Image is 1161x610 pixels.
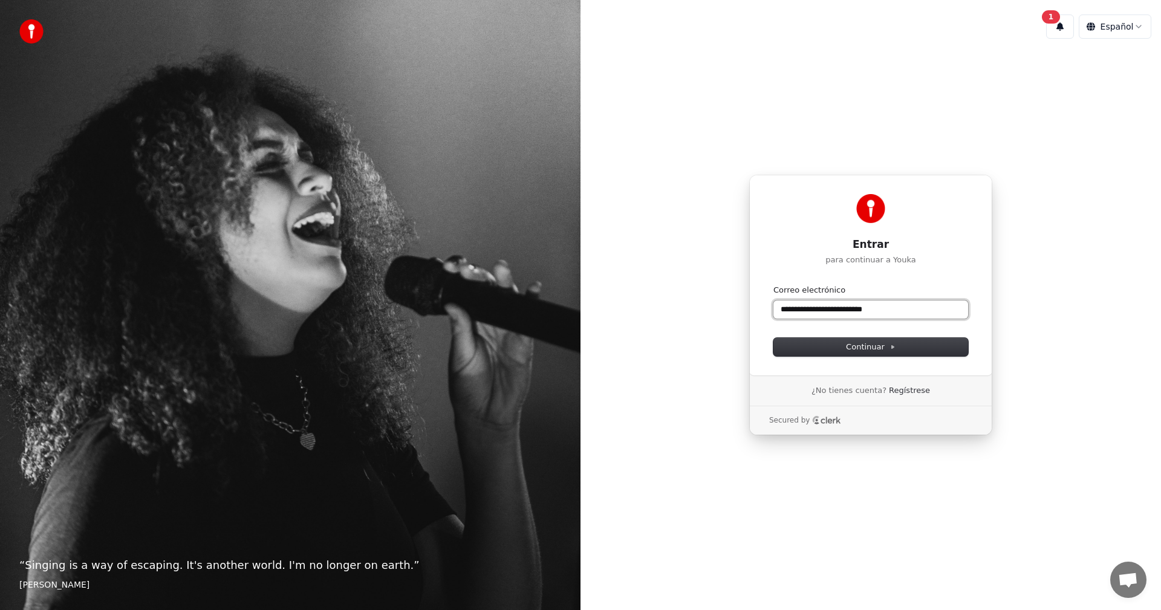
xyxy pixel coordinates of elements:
img: youka [19,19,44,44]
p: Secured by [769,416,810,426]
div: 1 [1042,10,1060,24]
button: 1 [1046,15,1074,39]
span: ¿No tienes cuenta? [811,385,886,396]
div: Chat abierto [1110,562,1146,598]
footer: [PERSON_NAME] [19,579,561,591]
h1: Entrar [773,238,968,252]
a: Clerk logo [812,416,841,424]
a: Regístrese [889,385,930,396]
label: Correo electrónico [773,285,845,296]
p: “ Singing is a way of escaping. It's another world. I'm no longer on earth. ” [19,557,561,574]
p: para continuar a Youka [773,255,968,265]
button: Continuar [773,338,968,356]
span: Continuar [846,342,896,352]
img: Youka [856,194,885,223]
